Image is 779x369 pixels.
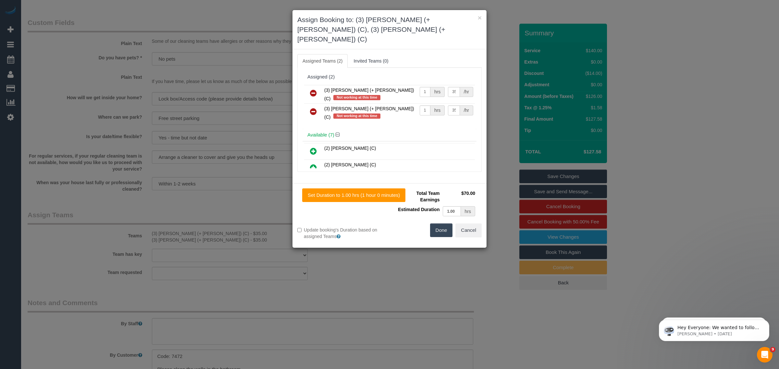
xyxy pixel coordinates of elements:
span: Not working at this time [333,95,380,100]
span: Hey Everyone: We wanted to follow up and let you know we have been closely monitoring the account... [28,19,111,89]
input: Update booking's Duration based on assigned Teams [297,228,302,232]
div: hrs [430,105,445,115]
span: (3) [PERSON_NAME] (+ [PERSON_NAME]) (C) [324,106,414,120]
div: /hr [460,105,473,115]
button: Cancel [455,223,482,237]
span: 9 [770,347,775,352]
iframe: Intercom notifications message [649,306,779,351]
span: (3) [PERSON_NAME] (+ [PERSON_NAME]) (C) [324,88,414,101]
div: hrs [461,206,475,216]
button: Set Duration to 1.00 hrs (1 hour 0 minutes) [302,188,405,202]
td: Total Team Earnings [394,188,441,205]
button: Done [430,223,453,237]
span: Not working at this time [333,113,380,119]
span: Estimated Duration [398,207,439,212]
h4: Available (7) [307,132,472,138]
span: (2) [PERSON_NAME] (C) [324,146,376,151]
h3: Assign Booking to: (3) [PERSON_NAME] (+ [PERSON_NAME]) (C), (3) [PERSON_NAME] (+ [PERSON_NAME]) (C) [297,15,482,44]
iframe: Intercom live chat [757,347,773,363]
span: (2) [PERSON_NAME] (C) [324,162,376,167]
td: $70.00 [441,188,477,205]
div: hrs [430,87,445,97]
div: Assigned (2) [307,74,472,80]
a: Invited Teams (0) [348,54,393,68]
button: × [478,14,482,21]
a: Assigned Teams (2) [297,54,348,68]
p: Message from Ellie, sent 1d ago [28,25,112,31]
label: Update booking's Duration based on assigned Teams [297,227,385,240]
div: /hr [460,87,473,97]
